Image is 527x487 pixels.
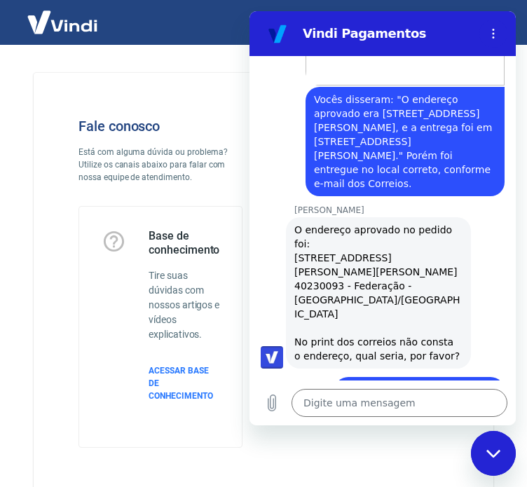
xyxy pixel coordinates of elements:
h6: Tire suas dúvidas com nossos artigos e vídeos explicativos. [149,268,219,342]
h4: Fale conosco [78,118,242,135]
iframe: Botão para abrir a janela de mensagens, conversa em andamento [471,431,516,476]
img: Vindi [17,1,108,43]
p: Está com alguma dúvida ou problema? Utilize os canais abaixo para falar com nossa equipe de atend... [78,146,242,184]
span: ACESSAR BASE DE CONHECIMENTO [149,366,213,401]
h5: Base de conhecimento [149,229,219,257]
a: ACESSAR BASE DE CONHECIMENTO [149,364,219,402]
iframe: Janela de mensagens [249,11,516,425]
